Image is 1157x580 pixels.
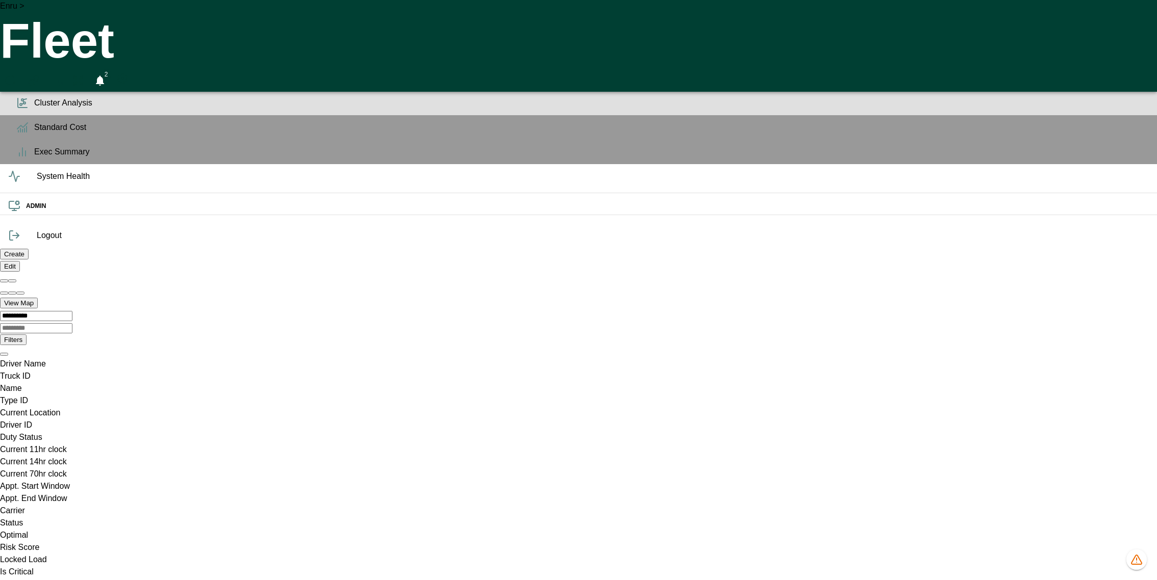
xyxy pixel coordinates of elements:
span: Standard Cost [34,121,1149,134]
button: Collapse all [8,279,16,282]
span: Cluster Analysis [34,97,1149,109]
h6: ADMIN [26,201,1149,211]
button: Zoom out [8,292,16,295]
button: Preferences [113,69,132,88]
span: 2 [101,69,111,80]
label: Filters [4,336,22,344]
span: System Health [37,170,1149,182]
label: Edit [4,262,16,270]
svg: Preferences [116,72,129,85]
span: Exec Summary [34,146,1149,158]
button: Manual Assignment [24,69,43,92]
button: Fullscreen [69,69,87,92]
button: HomeTime Editor [47,69,65,92]
label: View Map [4,299,34,307]
label: Create [4,250,24,258]
button: 2 [91,69,109,92]
span: Logout [37,229,1149,242]
button: Zoom to fit [16,292,24,295]
button: 1188 data issues [1126,549,1147,570]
